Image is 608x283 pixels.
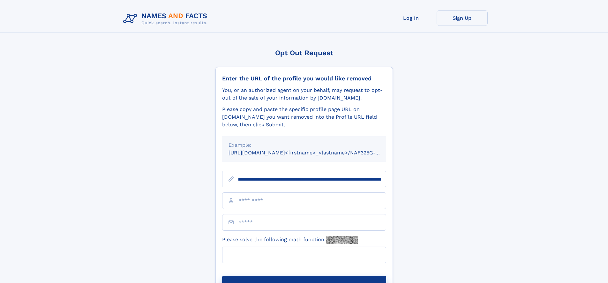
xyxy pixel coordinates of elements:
[121,10,213,27] img: Logo Names and Facts
[229,141,380,149] div: Example:
[215,49,393,57] div: Opt Out Request
[222,106,386,129] div: Please copy and paste the specific profile page URL on [DOMAIN_NAME] you want removed into the Pr...
[229,150,398,156] small: [URL][DOMAIN_NAME]<firstname>_<lastname>/NAF325G-xxxxxxxx
[437,10,488,26] a: Sign Up
[386,10,437,26] a: Log In
[222,236,358,244] label: Please solve the following math function:
[222,86,386,102] div: You, or an authorized agent on your behalf, may request to opt-out of the sale of your informatio...
[222,75,386,82] div: Enter the URL of the profile you would like removed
